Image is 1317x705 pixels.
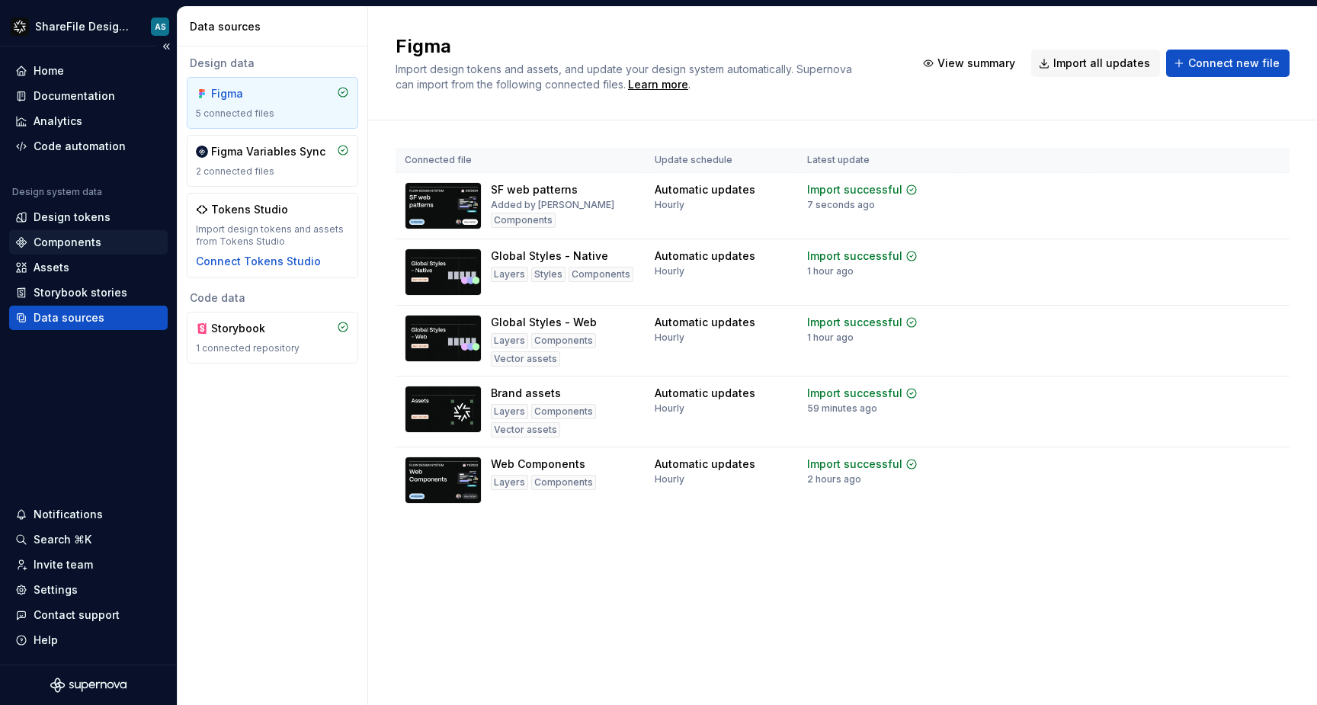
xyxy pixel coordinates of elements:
[396,148,646,173] th: Connected file
[491,475,528,490] div: Layers
[12,186,102,198] div: Design system data
[569,267,633,282] div: Components
[3,10,174,43] button: ShareFile Design SystemAS
[9,109,168,133] a: Analytics
[9,628,168,652] button: Help
[1166,50,1290,77] button: Connect new file
[34,582,78,598] div: Settings
[34,532,91,547] div: Search ⌘K
[655,473,684,485] div: Hourly
[34,139,126,154] div: Code automation
[9,553,168,577] a: Invite team
[155,21,166,33] div: AS
[807,182,902,197] div: Import successful
[9,230,168,255] a: Components
[491,213,556,228] div: Components
[491,404,528,419] div: Layers
[531,333,596,348] div: Components
[491,457,585,472] div: Web Components
[211,144,325,159] div: Figma Variables Sync
[807,402,877,415] div: 59 minutes ago
[655,199,684,211] div: Hourly
[34,235,101,250] div: Components
[9,502,168,527] button: Notifications
[9,134,168,159] a: Code automation
[628,77,688,92] div: Learn more
[190,19,361,34] div: Data sources
[807,332,854,344] div: 1 hour ago
[396,34,897,59] h2: Figma
[187,312,358,364] a: Storybook1 connected repository
[9,603,168,627] button: Contact support
[187,77,358,129] a: Figma5 connected files
[807,265,854,277] div: 1 hour ago
[655,386,755,401] div: Automatic updates
[9,59,168,83] a: Home
[196,254,321,269] button: Connect Tokens Studio
[491,182,578,197] div: SF web patterns
[646,148,798,173] th: Update schedule
[807,199,875,211] div: 7 seconds ago
[50,678,127,693] svg: Supernova Logo
[655,457,755,472] div: Automatic updates
[655,248,755,264] div: Automatic updates
[34,88,115,104] div: Documentation
[807,315,902,330] div: Import successful
[34,557,93,572] div: Invite team
[187,290,358,306] div: Code data
[9,255,168,280] a: Assets
[34,507,103,522] div: Notifications
[491,351,560,367] div: Vector assets
[211,86,284,101] div: Figma
[196,107,349,120] div: 5 connected files
[9,578,168,602] a: Settings
[155,36,177,57] button: Collapse sidebar
[196,342,349,354] div: 1 connected repository
[655,402,684,415] div: Hourly
[34,310,104,325] div: Data sources
[491,267,528,282] div: Layers
[491,248,608,264] div: Global Styles - Native
[655,265,684,277] div: Hourly
[655,182,755,197] div: Automatic updates
[1188,56,1280,71] span: Connect new file
[196,165,349,178] div: 2 connected files
[1031,50,1160,77] button: Import all updates
[626,79,691,91] span: .
[1053,56,1150,71] span: Import all updates
[531,404,596,419] div: Components
[34,63,64,79] div: Home
[491,333,528,348] div: Layers
[655,315,755,330] div: Automatic updates
[34,633,58,648] div: Help
[915,50,1025,77] button: View summary
[9,280,168,305] a: Storybook stories
[655,332,684,344] div: Hourly
[34,285,127,300] div: Storybook stories
[807,473,861,485] div: 2 hours ago
[34,114,82,129] div: Analytics
[491,422,560,437] div: Vector assets
[491,199,614,211] div: Added by [PERSON_NAME]
[807,457,902,472] div: Import successful
[211,202,288,217] div: Tokens Studio
[187,135,358,187] a: Figma Variables Sync2 connected files
[187,193,358,278] a: Tokens StudioImport design tokens and assets from Tokens StudioConnect Tokens Studio
[491,315,597,330] div: Global Styles - Web
[491,386,561,401] div: Brand assets
[35,19,133,34] div: ShareFile Design System
[396,62,855,91] span: Import design tokens and assets, and update your design system automatically. Supernova can impor...
[798,148,957,173] th: Latest update
[9,84,168,108] a: Documentation
[807,248,902,264] div: Import successful
[196,223,349,248] div: Import design tokens and assets from Tokens Studio
[34,607,120,623] div: Contact support
[11,18,29,36] img: 16fa4d48-c719-41e7-904a-cec51ff481f5.png
[807,386,902,401] div: Import successful
[531,267,566,282] div: Styles
[9,205,168,229] a: Design tokens
[187,56,358,71] div: Design data
[34,210,111,225] div: Design tokens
